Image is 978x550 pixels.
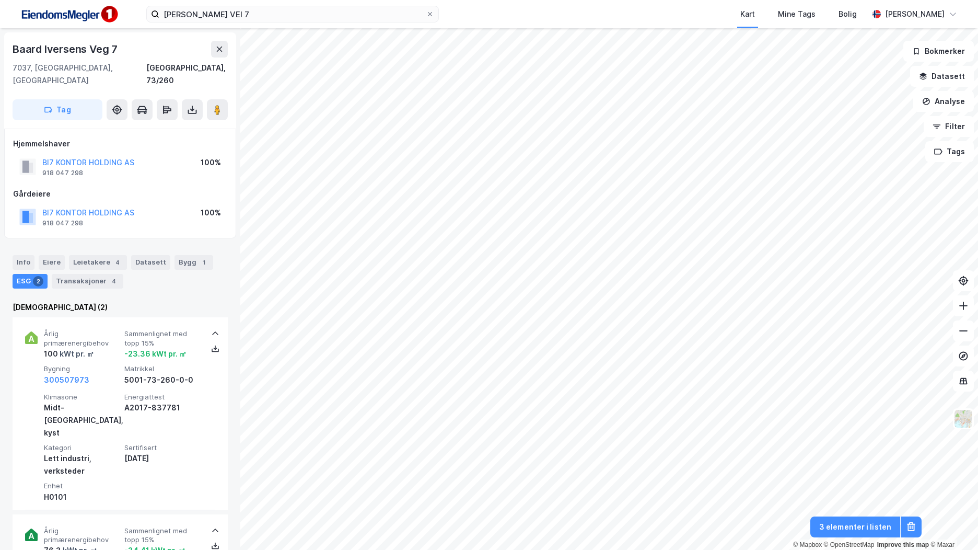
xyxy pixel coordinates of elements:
[124,526,201,545] span: Sammenlignet med topp 15%
[44,526,120,545] span: Årlig primærenergibehov
[124,329,201,348] span: Sammenlignet med topp 15%
[13,274,48,289] div: ESG
[903,41,974,62] button: Bokmerker
[44,364,120,373] span: Bygning
[52,274,123,289] div: Transaksjoner
[39,255,65,270] div: Eiere
[44,348,94,360] div: 100
[839,8,857,20] div: Bolig
[44,491,120,503] div: H0101
[793,541,822,548] a: Mapbox
[44,374,89,386] button: 300507973
[58,348,94,360] div: kWt pr. ㎡
[112,257,123,268] div: 4
[913,91,974,112] button: Analyse
[44,443,120,452] span: Kategori
[44,402,120,439] div: Midt-[GEOGRAPHIC_DATA], kyst
[824,541,875,548] a: OpenStreetMap
[13,99,102,120] button: Tag
[42,219,83,227] div: 918 047 298
[44,393,120,402] span: Klimasone
[926,500,978,550] iframe: Chat Widget
[124,443,201,452] span: Sertifisert
[926,500,978,550] div: Kontrollprogram for chat
[159,6,426,22] input: Søk på adresse, matrikkel, gårdeiere, leietakere eller personer
[877,541,929,548] a: Improve this map
[124,393,201,402] span: Energiattest
[925,141,974,162] button: Tags
[199,257,209,268] div: 1
[124,374,201,386] div: 5001-73-260-0-0
[17,3,121,26] img: F4PB6Px+NJ5v8B7XTbfpPpyloAAAAASUVORK5CYII=
[201,156,221,169] div: 100%
[13,137,227,150] div: Hjemmelshaver
[201,207,221,219] div: 100%
[109,276,119,287] div: 4
[146,62,228,87] div: [GEOGRAPHIC_DATA], 73/260
[910,66,974,87] button: Datasett
[13,301,228,314] div: [DEMOGRAPHIC_DATA] (2)
[124,402,201,414] div: A2017-837781
[124,452,201,465] div: [DATE]
[69,255,127,270] div: Leietakere
[740,8,755,20] div: Kart
[124,364,201,373] span: Matrikkel
[174,255,213,270] div: Bygg
[13,41,120,58] div: Baard Iversens Veg 7
[124,348,187,360] div: -23.36 kWt pr. ㎡
[44,329,120,348] span: Årlig primærenergibehov
[778,8,816,20] div: Mine Tags
[131,255,170,270] div: Datasett
[44,482,120,490] span: Enhet
[953,409,973,429] img: Z
[13,255,34,270] div: Info
[33,276,43,287] div: 2
[13,62,146,87] div: 7037, [GEOGRAPHIC_DATA], [GEOGRAPHIC_DATA]
[885,8,945,20] div: [PERSON_NAME]
[13,188,227,200] div: Gårdeiere
[924,116,974,137] button: Filter
[810,517,900,537] button: 3 elementer i listen
[44,452,120,477] div: Lett industri, verksteder
[42,169,83,177] div: 918 047 298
